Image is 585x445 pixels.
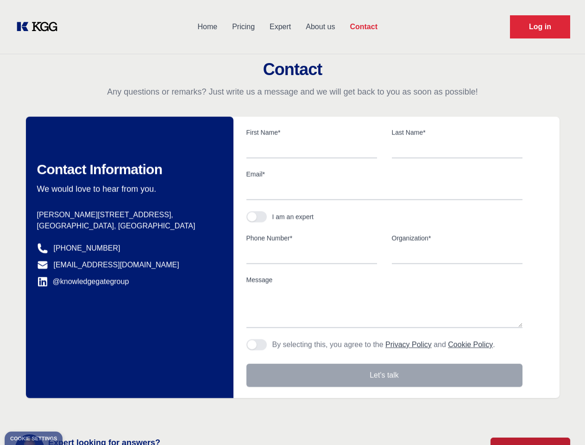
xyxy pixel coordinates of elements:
a: [PHONE_NUMBER] [54,243,120,254]
a: About us [298,15,342,39]
h2: Contact [11,60,574,79]
div: I am an expert [272,212,314,222]
label: Last Name* [392,128,522,137]
div: Cookie settings [10,436,57,441]
a: Cookie Policy [448,341,493,349]
p: By selecting this, you agree to the and . [272,339,495,350]
a: @knowledgegategroup [37,276,129,287]
a: Privacy Policy [385,341,432,349]
label: Phone Number* [246,234,377,243]
a: [EMAIL_ADDRESS][DOMAIN_NAME] [54,260,179,271]
a: KOL Knowledge Platform: Talk to Key External Experts (KEE) [15,19,65,34]
a: Contact [342,15,385,39]
p: [GEOGRAPHIC_DATA], [GEOGRAPHIC_DATA] [37,221,219,232]
p: We would love to hear from you. [37,184,219,195]
h2: Contact Information [37,161,219,178]
label: Message [246,275,522,285]
label: First Name* [246,128,377,137]
a: Expert [262,15,298,39]
a: Request Demo [510,15,570,38]
p: Any questions or remarks? Just write us a message and we will get back to you as soon as possible! [11,86,574,97]
label: Email* [246,170,522,179]
button: Let's talk [246,364,522,387]
label: Organization* [392,234,522,243]
a: Pricing [225,15,262,39]
iframe: Chat Widget [539,400,585,445]
a: Home [190,15,225,39]
p: [PERSON_NAME][STREET_ADDRESS], [37,210,219,221]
